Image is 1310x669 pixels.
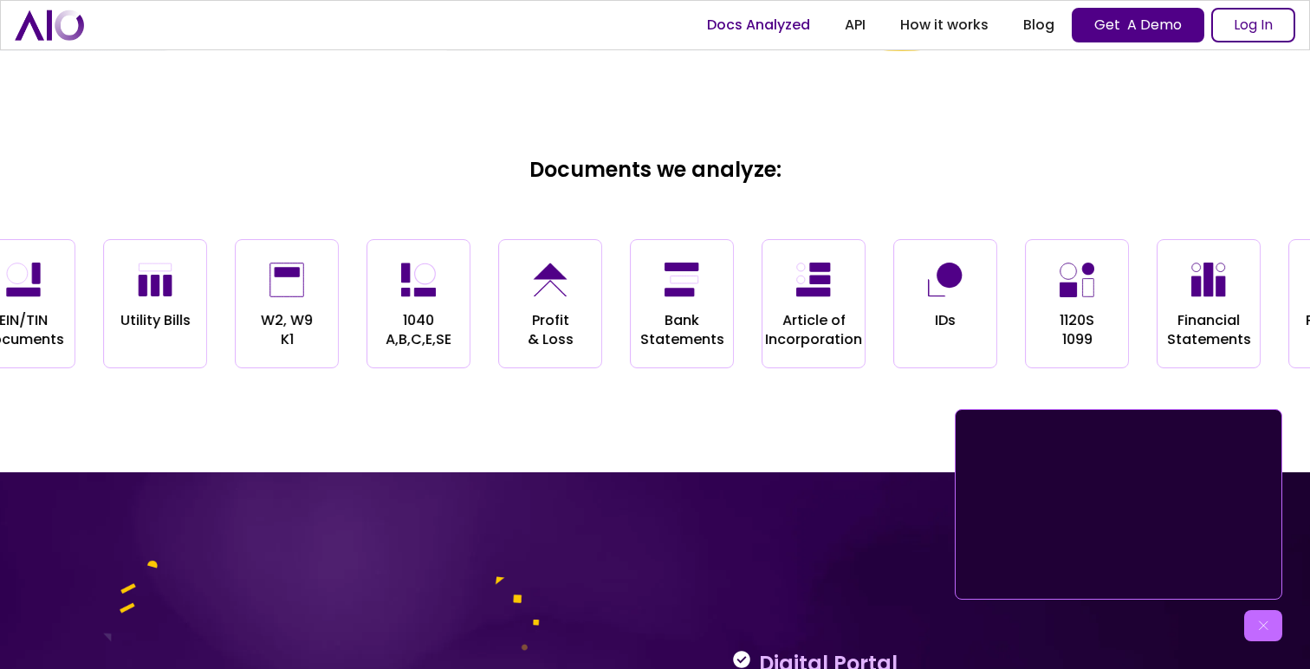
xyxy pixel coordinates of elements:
a: Get A Demo [1072,8,1204,42]
p: Financial Statements [1167,311,1251,350]
a: home [15,10,84,40]
p: W2, W9 K1 [261,311,313,350]
a: How it works [883,10,1006,41]
a: Log In [1211,8,1295,42]
p: 1040 A,B,C,E,SE [386,311,451,350]
p: 1120S 1099 [1060,311,1094,350]
a: API [827,10,883,41]
a: Blog [1006,10,1072,41]
p: Bank Statements [640,311,724,350]
p: Profit & Loss [528,311,574,350]
p: Utility Bills [120,311,191,330]
p: Article of Incorporation [765,311,862,350]
a: Docs Analyzed [690,10,827,41]
p: IDs [935,311,956,330]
